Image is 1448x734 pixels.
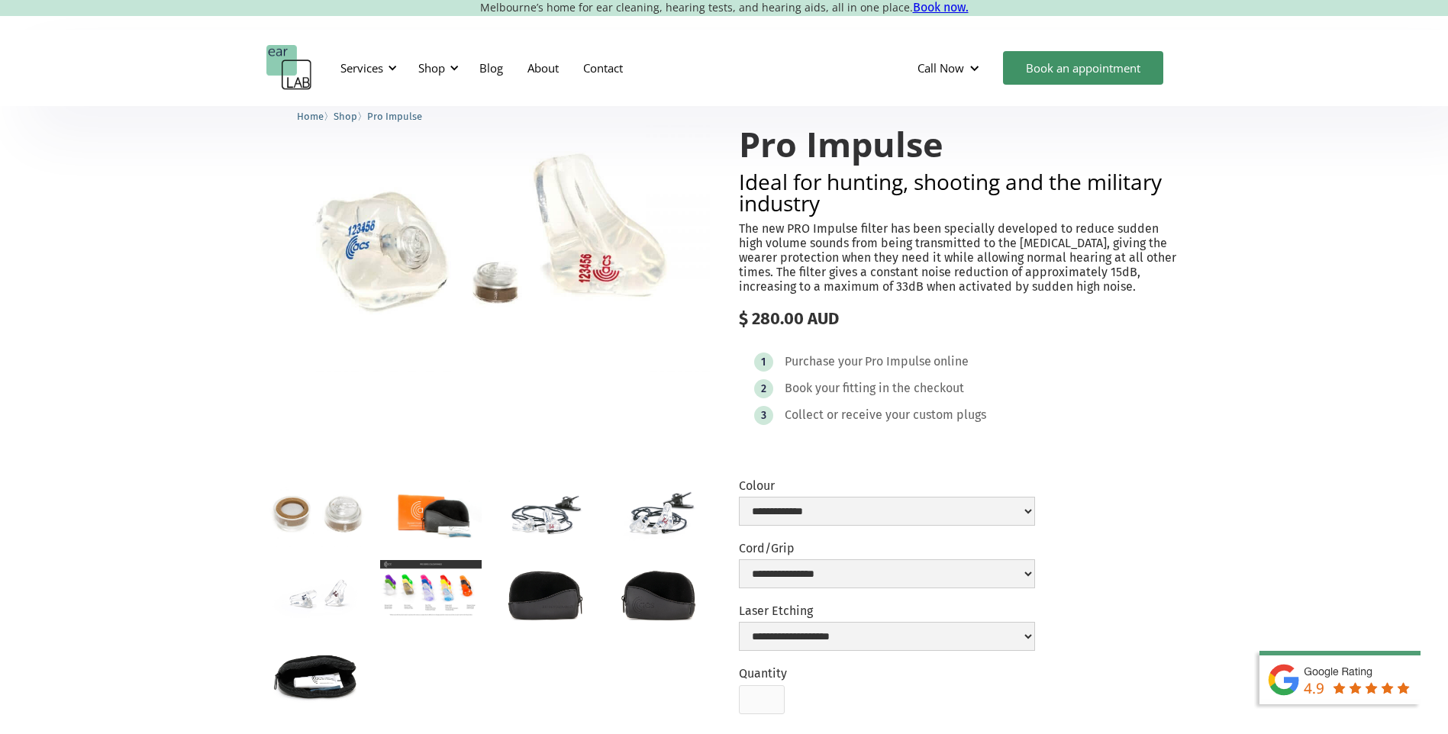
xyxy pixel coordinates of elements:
span: Pro Impulse [367,111,422,122]
p: The new PRO Impulse filter has been specially developed to reduce sudden high volume sounds from ... [739,221,1182,295]
div: 1 [761,356,766,368]
div: Call Now [905,45,995,91]
li: 〉 [297,108,334,124]
a: open lightbox [608,560,709,627]
li: 〉 [334,108,367,124]
div: Book your fitting in the checkout [785,381,964,396]
h1: Pro Impulse [739,125,1182,163]
h2: Ideal for hunting, shooting and the military industry [739,171,1182,214]
div: 3 [761,410,766,421]
a: home [266,45,312,91]
a: Blog [467,46,515,90]
div: $ 280.00 AUD [739,309,1182,329]
a: Book an appointment [1003,51,1163,85]
span: Shop [334,111,357,122]
a: open lightbox [608,480,709,547]
a: Home [297,108,324,123]
img: Pro Impulse [266,95,710,372]
a: Shop [334,108,357,123]
a: open lightbox [266,639,368,707]
div: Services [331,45,402,91]
a: open lightbox [266,560,368,627]
div: Shop [409,45,463,91]
a: About [515,46,571,90]
a: Pro Impulse [367,108,422,123]
a: open lightbox [380,560,482,617]
label: Cord/Grip [739,541,1035,555]
div: Services [340,60,383,76]
label: Colour [739,478,1035,493]
span: Home [297,111,324,122]
div: Collect or receive your custom plugs [785,407,986,423]
div: Call Now [917,60,964,76]
div: 2 [761,383,766,394]
label: Laser Etching [739,604,1035,618]
a: Contact [571,46,635,90]
div: Shop [418,60,445,76]
a: open lightbox [494,560,595,627]
a: open lightbox [494,480,595,547]
div: online [934,354,969,369]
a: open lightbox [266,95,710,372]
a: open lightbox [266,480,368,547]
a: open lightbox [380,480,482,548]
label: Quantity [739,666,787,681]
div: Pro Impulse [865,354,931,369]
div: Purchase your [785,354,863,369]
